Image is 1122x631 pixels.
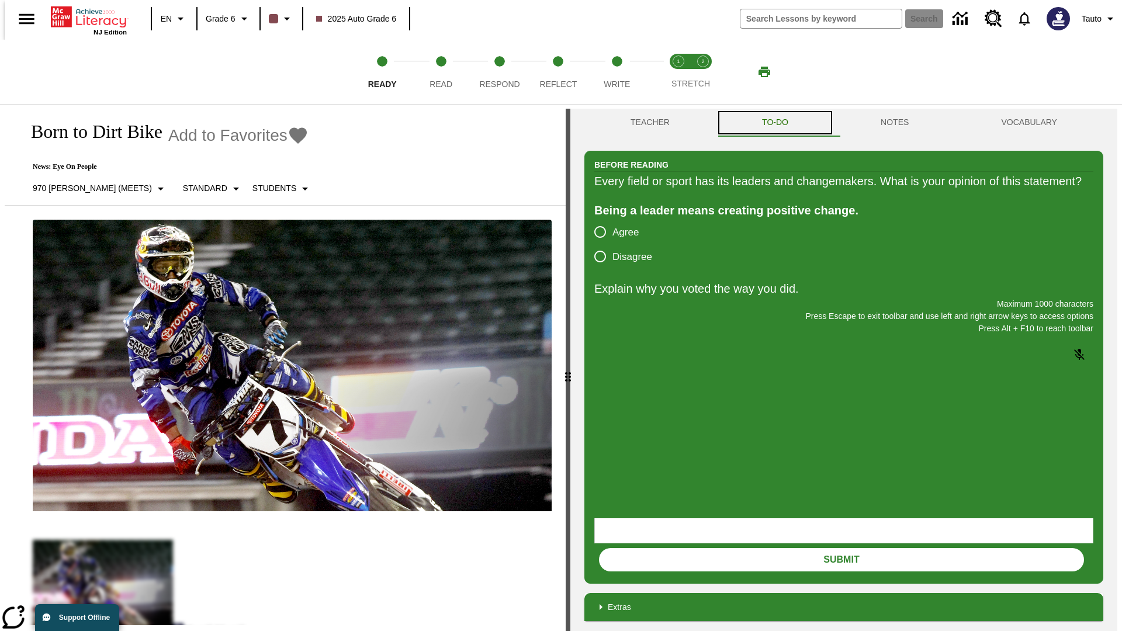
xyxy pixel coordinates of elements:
[28,178,172,199] button: Select Lexile, 970 Lexile (Meets)
[612,225,639,240] span: Agree
[264,8,299,29] button: Class color is dark brown. Change class color
[584,109,1103,137] div: Instructional Panel Tabs
[599,548,1084,571] button: Submit
[594,158,669,171] h2: Before Reading
[594,220,662,269] div: poll
[583,40,651,104] button: Write step 5 of 5
[168,126,288,145] span: Add to Favorites
[201,8,256,29] button: Grade: Grade 6, Select a grade
[93,29,127,36] span: NJ Edition
[161,13,172,25] span: EN
[834,109,955,137] button: NOTES
[570,109,1117,631] div: activity
[978,3,1009,34] a: Resource Center, Will open in new tab
[9,2,44,36] button: Open side menu
[252,182,296,195] p: Students
[1065,341,1093,369] button: Click to activate and allow voice recognition
[604,79,630,89] span: Write
[716,109,834,137] button: TO-DO
[612,249,652,265] span: Disagree
[701,58,704,64] text: 2
[316,13,397,25] span: 2025 Auto Grade 6
[206,13,236,25] span: Grade 6
[479,79,520,89] span: Respond
[155,8,193,29] button: Language: EN, Select a language
[19,121,162,143] h1: Born to Dirt Bike
[1009,4,1040,34] a: Notifications
[686,40,720,104] button: Stretch Respond step 2 of 2
[594,172,1093,190] div: Every field or sport has its leaders and changemakers. What is your opinion of this statement?
[407,40,475,104] button: Read step 2 of 5
[59,613,110,622] span: Support Offline
[466,40,534,104] button: Respond step 3 of 5
[1040,4,1077,34] button: Select a new avatar
[33,220,552,512] img: Motocross racer James Stewart flies through the air on his dirt bike.
[5,9,171,20] body: Explain why you voted the way you did. Maximum 1000 characters Press Alt + F10 to reach toolbar P...
[584,593,1103,621] div: Extras
[594,323,1093,335] p: Press Alt + F10 to reach toolbar
[51,4,127,36] div: Home
[955,109,1103,137] button: VOCABULARY
[1082,13,1102,25] span: Tauto
[746,61,783,82] button: Print
[33,182,152,195] p: 970 [PERSON_NAME] (Meets)
[430,79,452,89] span: Read
[540,79,577,89] span: Reflect
[677,58,680,64] text: 1
[662,40,695,104] button: Stretch Read step 1 of 2
[183,182,227,195] p: Standard
[946,3,978,35] a: Data Center
[35,604,119,631] button: Support Offline
[594,310,1093,323] p: Press Escape to exit toolbar and use left and right arrow keys to access options
[5,109,566,625] div: reading
[594,298,1093,310] p: Maximum 1000 characters
[1077,8,1122,29] button: Profile/Settings
[248,178,317,199] button: Select Student
[671,79,710,88] span: STRETCH
[566,109,570,631] div: Press Enter or Spacebar and then press right and left arrow keys to move the slider
[19,162,317,171] p: News: Eye On People
[168,125,309,145] button: Add to Favorites - Born to Dirt Bike
[594,201,1093,220] div: Being a leader means creating positive change.
[1047,7,1070,30] img: Avatar
[524,40,592,104] button: Reflect step 4 of 5
[740,9,902,28] input: search field
[594,279,1093,298] p: Explain why you voted the way you did.
[368,79,397,89] span: Ready
[584,109,716,137] button: Teacher
[178,178,248,199] button: Scaffolds, Standard
[348,40,416,104] button: Ready step 1 of 5
[608,601,631,613] p: Extras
